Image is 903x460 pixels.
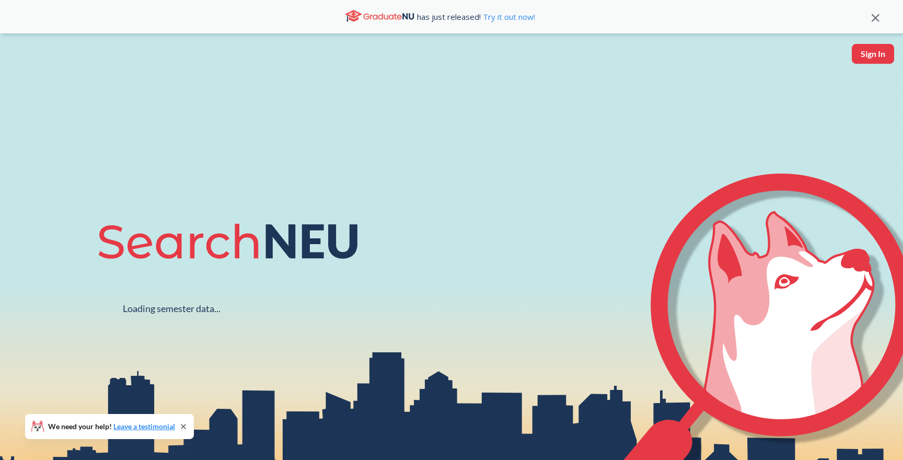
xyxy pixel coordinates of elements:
a: sandbox logo [10,44,35,79]
span: has just released! [417,11,535,22]
div: Loading semester data... [123,303,221,315]
span: We need your help! [48,423,175,430]
button: Sign In [852,44,894,64]
a: Try it out now! [481,11,535,22]
img: sandbox logo [10,44,35,76]
a: Leave a testimonial [113,422,175,431]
